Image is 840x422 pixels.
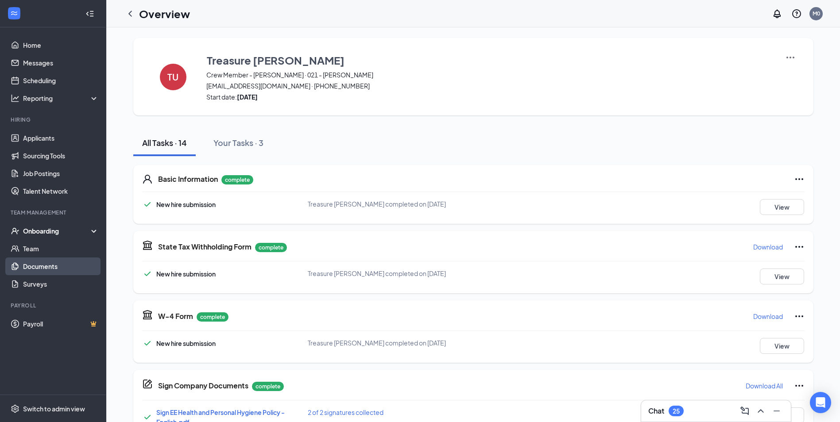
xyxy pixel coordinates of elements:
button: TU [151,52,195,101]
a: Home [23,36,99,54]
button: ComposeMessage [738,404,752,418]
span: New hire submission [156,200,216,208]
p: Download All [746,381,783,390]
div: Hiring [11,116,97,123]
button: Minimize [770,404,784,418]
div: M0 [813,10,820,17]
button: Download [753,309,783,323]
svg: UserCheck [11,226,19,235]
div: All Tasks · 14 [142,137,187,148]
a: Applicants [23,129,99,147]
svg: QuestionInfo [791,8,802,19]
h5: Basic Information [158,174,218,184]
svg: Ellipses [794,311,805,322]
svg: Ellipses [794,174,805,184]
svg: Checkmark [142,338,153,349]
svg: Minimize [771,406,782,416]
button: Download [753,240,783,254]
span: New hire submission [156,339,216,347]
svg: ChevronLeft [125,8,135,19]
h3: Chat [648,406,664,416]
button: View [760,199,804,215]
button: Download All [745,379,783,393]
span: Treasure [PERSON_NAME] completed on [DATE] [308,339,446,347]
a: Surveys [23,275,99,293]
h1: Overview [139,6,190,21]
a: PayrollCrown [23,315,99,333]
span: Treasure [PERSON_NAME] completed on [DATE] [308,200,446,208]
svg: TaxGovernmentIcon [142,309,153,320]
div: Payroll [11,302,97,309]
svg: Checkmark [142,199,153,210]
a: Scheduling [23,72,99,89]
h5: State Tax Withholding Form [158,242,252,252]
svg: Analysis [11,94,19,103]
svg: Ellipses [794,242,805,252]
p: Download [753,242,783,251]
h3: Treasure [PERSON_NAME] [207,53,345,68]
div: Open Intercom Messenger [810,392,831,413]
div: Reporting [23,94,99,103]
svg: ComposeMessage [739,406,750,416]
svg: Settings [11,404,19,413]
a: Team [23,240,99,257]
svg: Ellipses [794,380,805,391]
span: Treasure [PERSON_NAME] completed on [DATE] [308,269,446,277]
svg: ChevronUp [755,406,766,416]
button: View [760,269,804,284]
svg: TaxGovernmentIcon [142,240,153,250]
a: Sourcing Tools [23,147,99,165]
img: More Actions [785,52,796,63]
div: Your Tasks · 3 [213,137,263,148]
svg: CompanyDocumentIcon [142,379,153,389]
svg: User [142,174,153,184]
p: Download [753,312,783,321]
svg: WorkstreamLogo [10,9,19,18]
span: Crew Member - [PERSON_NAME] · 021 - [PERSON_NAME] [206,70,774,79]
div: Switch to admin view [23,404,85,413]
button: ChevronUp [754,404,768,418]
span: 2 of 2 signatures collected [308,408,383,416]
a: Documents [23,257,99,275]
a: Messages [23,54,99,72]
svg: Notifications [772,8,782,19]
svg: Checkmark [142,269,153,279]
p: complete [197,312,228,322]
h5: W-4 Form [158,311,193,321]
p: complete [252,382,284,391]
strong: [DATE] [237,93,258,101]
a: Job Postings [23,165,99,182]
h5: Sign Company Documents [158,381,248,391]
div: Onboarding [23,226,91,235]
h4: TU [167,74,178,80]
p: complete [221,175,253,184]
button: Treasure [PERSON_NAME] [206,52,774,68]
span: [EMAIL_ADDRESS][DOMAIN_NAME] · [PHONE_NUMBER] [206,81,774,90]
button: View [760,338,804,354]
span: New hire submission [156,270,216,278]
div: Team Management [11,209,97,216]
span: Start date: [206,92,774,101]
a: Talent Network [23,182,99,200]
svg: Collapse [85,9,94,18]
div: 25 [673,407,680,415]
p: complete [255,243,287,252]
